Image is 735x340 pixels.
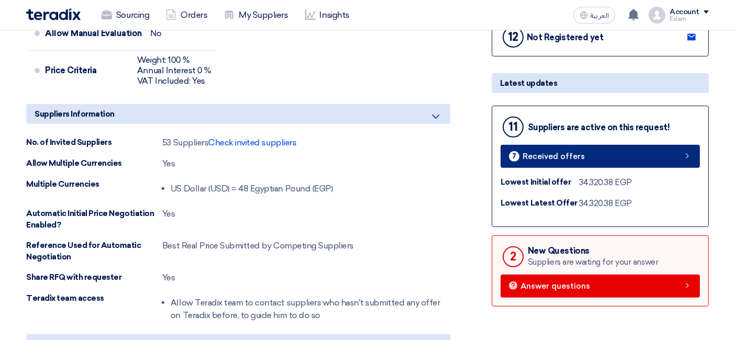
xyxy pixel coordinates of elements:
div: 2 [503,246,524,267]
div: 34,320.38 EGP [579,197,632,210]
img: profile_test.png [649,7,665,24]
div: Automatic Initial Price Negotiation Enabled? [26,208,162,231]
div: Best Real Price Submitted by Competing Suppliers [162,240,354,252]
div: 7 [509,151,519,162]
button: العربية [573,7,615,24]
a: Answer questions [501,275,700,298]
div: Account [670,8,699,17]
div: No. of Invited Suppliers [26,137,162,149]
div: VAT Included: Yes [137,76,211,86]
div: Reference Used for Automatic Negotiation [26,240,162,263]
span: العربية [590,12,609,19]
div: Yes [162,271,175,284]
div: No [150,28,162,39]
span: Answer questions [521,282,590,290]
a: Sourcing [93,4,157,27]
span: Received offers [523,153,585,161]
span: Check invited suppliers [208,138,296,148]
div: Yes [162,157,175,170]
div: Allow Manual Evaluation [45,21,142,46]
div: Latest updates [492,73,709,93]
div: Share RFQ with requester [26,271,162,284]
li: Allow Teradix team to contact suppliers who hasn't submitted any offer on Teradix before, to guid... [171,292,450,326]
div: 12 [503,27,524,48]
div: Lowest Initial offer [501,176,579,188]
div: Annual Interest 0 % [137,65,211,76]
li: US Dollar (USD) = 48 Egyptian Pound (EGP) [171,178,333,199]
div: Teradix team access [26,292,162,304]
div: 53 Suppliers [162,137,296,149]
a: Insights [297,4,358,27]
a: Orders [157,4,216,27]
div: Weight: 100 % [137,55,211,65]
div: Price Criteria [45,58,129,83]
div: Suppliers are active on this request! [528,122,670,132]
div: Not Registered yet [527,32,603,42]
img: Teradix logo [26,8,81,20]
div: New Questions [528,246,658,256]
div: Suppliers are waiting for your answer [528,256,658,268]
a: 7 Received offers [501,145,700,168]
span: Suppliers Information [35,108,115,120]
div: Allow Multiple Currencies [26,157,162,169]
a: My Suppliers [216,4,296,27]
div: Yes [162,208,175,220]
div: 34,320.38 EGP [579,176,632,189]
div: Lowest Latest Offer [501,197,579,209]
div: Multiple Currencies [26,178,162,190]
div: 11 [503,117,524,138]
div: Eslam [670,16,709,22]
